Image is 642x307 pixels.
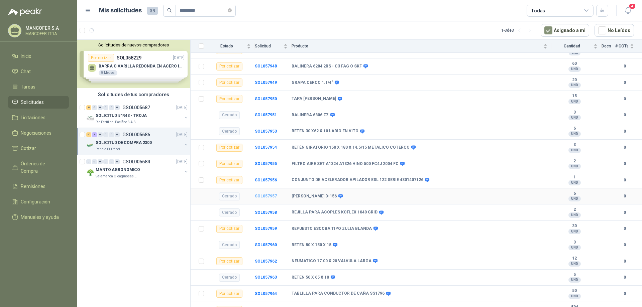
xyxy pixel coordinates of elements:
[568,277,581,283] div: UND
[219,241,240,249] div: Cerrado
[531,7,545,14] div: Todas
[615,112,634,118] b: 0
[228,8,232,12] span: close-circle
[255,210,277,215] a: SOL057958
[8,195,69,208] a: Configuración
[551,44,592,48] span: Cantidad
[551,223,598,229] b: 30
[92,105,97,110] div: 0
[255,194,277,198] a: SOL057957
[551,78,598,83] b: 20
[615,258,634,265] b: 0
[80,42,188,47] button: Solicitudes de nuevos compradores
[568,245,581,250] div: UND
[615,161,634,167] b: 0
[615,193,634,199] b: 0
[255,129,277,134] a: SOL057953
[501,25,535,36] div: 1 - 3 de 3
[568,229,581,234] div: UND
[292,177,423,183] b: CONJUNTO DE ACELERADOR APILADOR ESL 122 SERIE 4301407126
[615,63,634,69] b: 0
[208,40,255,53] th: Estado
[568,212,581,218] div: UND
[551,61,598,66] b: 60
[255,226,277,231] a: SOL057959
[77,88,190,101] div: Solicitudes de tus compradores
[86,132,91,137] div: 30
[21,99,44,106] span: Solicitudes
[255,40,292,53] th: Solicitud
[8,211,69,223] a: Manuales y ayuda
[615,40,642,53] th: # COTs
[103,105,108,110] div: 0
[595,24,634,37] button: No Leídos
[167,8,172,13] span: search
[568,83,581,88] div: UND
[176,159,188,165] p: [DATE]
[86,141,94,149] img: Company Logo
[21,68,31,75] span: Chat
[208,44,245,48] span: Estado
[615,291,634,297] b: 0
[109,105,114,110] div: 0
[292,96,336,102] b: TAPA [PERSON_NAME]
[568,164,581,169] div: UND
[551,288,598,294] b: 50
[109,159,114,164] div: 0
[21,83,35,91] span: Tareas
[21,183,45,190] span: Remisiones
[292,194,337,199] b: [PERSON_NAME] B-156
[568,66,581,72] div: UND
[568,180,581,185] div: UND
[255,113,277,117] a: SOL057951
[122,105,150,110] p: GSOL005687
[629,3,636,9] span: 4
[568,261,581,267] div: UND
[216,144,242,152] div: Por cotizar
[8,142,69,155] a: Cotizar
[292,243,331,248] b: RETEN 80 X 150 X 15
[292,210,378,215] b: REJILLA PARA ACOPLES KOFLEX 1040 GRID
[21,114,45,121] span: Licitaciones
[86,168,94,176] img: Company Logo
[622,5,634,17] button: 4
[98,132,103,137] div: 0
[216,290,242,298] div: Por cotizar
[568,131,581,137] div: UND
[615,44,629,48] span: # COTs
[92,159,97,164] div: 0
[255,64,277,68] a: SOL057948
[255,178,277,182] a: SOL057956
[86,131,189,152] a: 30 1 0 0 0 0 GSOL005686[DATE] Company LogoSOLICITUD DE COMPRA 2300Panela El Trébol
[292,80,333,86] b: GRAPA CERCO 1.1/4"
[21,213,59,221] span: Manuales y ayuda
[219,274,240,282] div: Cerrado
[122,132,150,137] p: GSOL005686
[255,161,277,166] a: SOL057955
[292,40,551,53] th: Producto
[568,115,581,120] div: UND
[568,148,581,153] div: UND
[115,105,120,110] div: 0
[255,80,277,85] a: SOL057949
[103,159,108,164] div: 0
[615,177,634,183] b: 0
[219,111,240,119] div: Cerrado
[541,24,589,37] button: Asignado a mi
[8,157,69,177] a: Órdenes de Compra
[96,167,140,173] p: MANTO AGRONOMICO
[292,145,410,150] b: RETÉN GIRATORIO 150 X 180 X 14.5/15 METALICO COTERCO
[25,26,67,30] p: MANCOFER S.A
[602,40,615,53] th: Docs
[21,52,31,60] span: Inicio
[8,127,69,139] a: Negociaciones
[219,192,240,200] div: Cerrado
[551,159,598,164] b: 2
[147,7,158,15] span: 39
[21,198,50,205] span: Configuración
[615,242,634,248] b: 0
[96,113,147,119] p: SOLICITUD #1943 - TROJA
